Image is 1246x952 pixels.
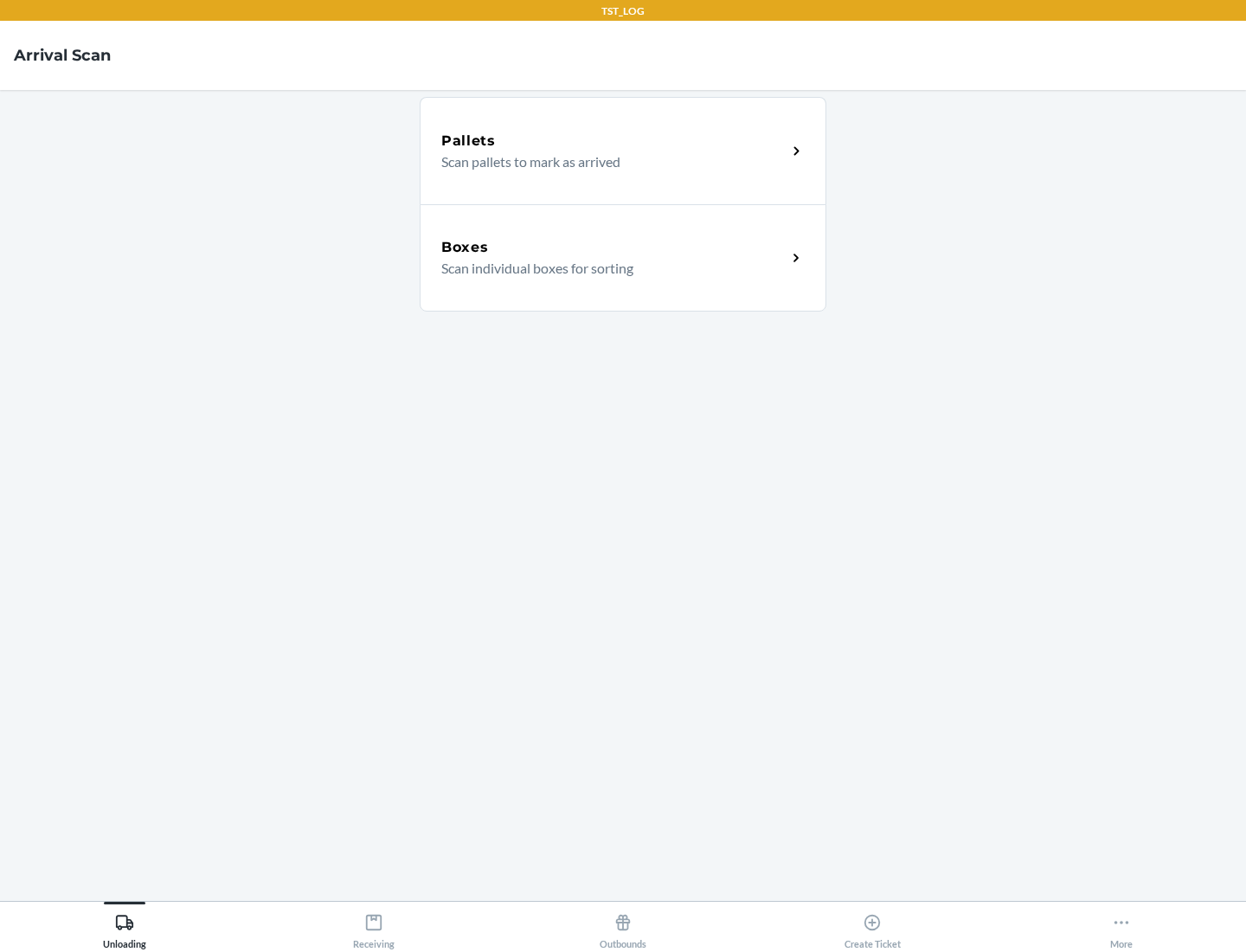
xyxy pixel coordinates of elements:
div: Outbounds [600,906,646,949]
button: Receiving [249,902,498,949]
p: TST_LOG [601,3,645,19]
h5: Boxes [441,237,489,258]
div: More [1110,906,1133,949]
button: Outbounds [498,902,748,949]
a: PalletsScan pallets to mark as arrived [420,97,826,204]
button: More [997,902,1246,949]
p: Scan individual boxes for sorting [441,258,773,279]
h4: Arrival Scan [14,44,111,67]
p: Scan pallets to mark as arrived [441,151,773,172]
div: Create Ticket [845,906,901,949]
a: BoxesScan individual boxes for sorting [420,204,826,312]
h5: Pallets [441,131,496,151]
button: Create Ticket [748,902,997,949]
div: Unloading [103,906,146,949]
div: Receiving [353,906,395,949]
